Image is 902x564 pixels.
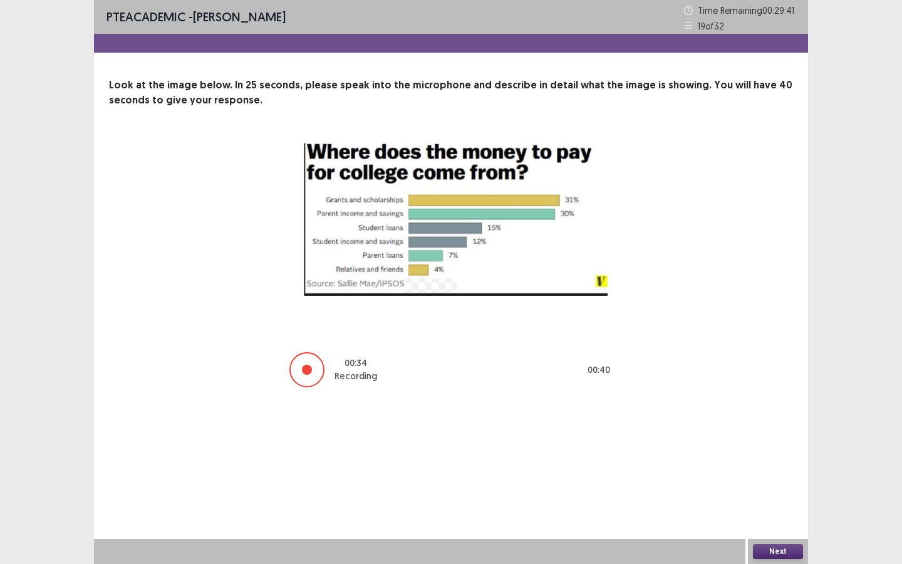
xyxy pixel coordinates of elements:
p: Look at the image below. In 25 seconds, please speak into the microphone and describe in detail w... [109,78,793,108]
p: 00 : 40 [588,363,610,377]
button: Next [753,544,803,559]
span: PTE academic [106,9,185,24]
p: - [PERSON_NAME] [106,8,286,26]
p: Time Remaining 00 : 29 : 41 [698,4,796,17]
p: 19 of 32 [698,19,724,33]
p: Recording [334,370,377,383]
img: image-description [294,138,608,296]
p: 00 : 34 [345,357,367,370]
